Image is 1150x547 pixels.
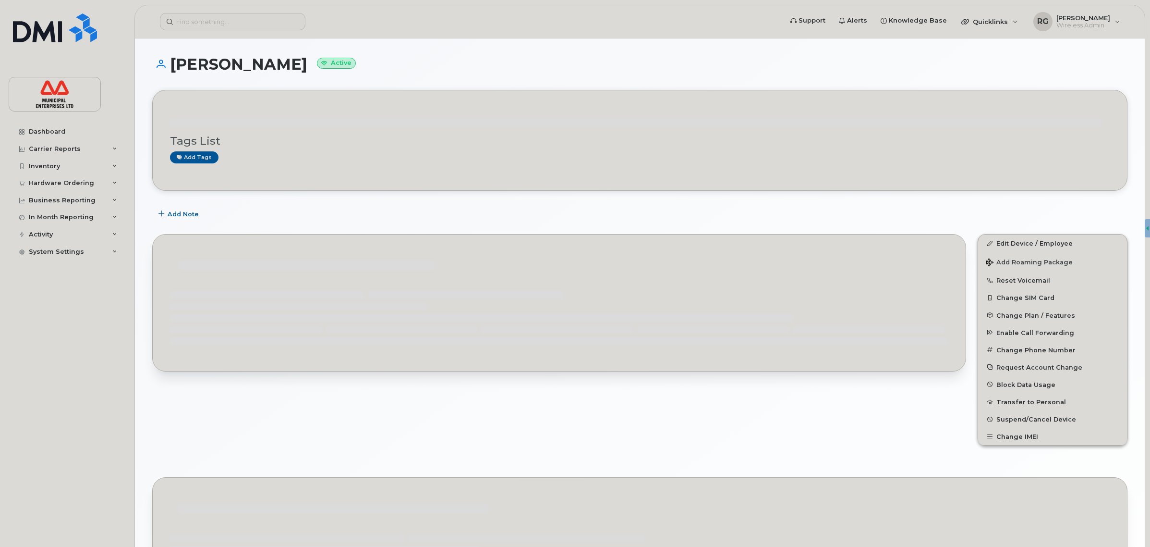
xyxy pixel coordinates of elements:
[978,393,1127,410] button: Transfer to Personal
[996,416,1076,423] span: Suspend/Cancel Device
[168,210,199,219] span: Add Note
[986,259,1073,268] span: Add Roaming Package
[170,151,218,163] a: Add tags
[978,289,1127,306] button: Change SIM Card
[996,329,1074,336] span: Enable Call Forwarding
[170,135,1110,147] h3: Tags List
[978,272,1127,289] button: Reset Voicemail
[317,58,356,69] small: Active
[978,428,1127,445] button: Change IMEI
[978,235,1127,252] a: Edit Device / Employee
[978,376,1127,393] button: Block Data Usage
[152,205,207,223] button: Add Note
[978,324,1127,341] button: Enable Call Forwarding
[978,252,1127,272] button: Add Roaming Package
[152,56,1127,73] h1: [PERSON_NAME]
[996,311,1075,319] span: Change Plan / Features
[978,359,1127,376] button: Request Account Change
[978,341,1127,359] button: Change Phone Number
[978,410,1127,428] button: Suspend/Cancel Device
[978,307,1127,324] button: Change Plan / Features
